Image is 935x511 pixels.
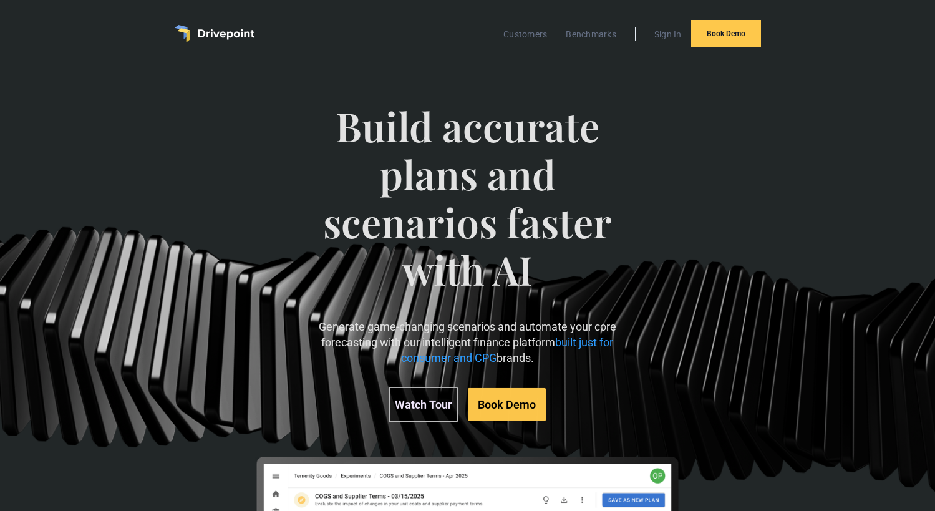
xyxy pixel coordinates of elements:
span: Build accurate plans and scenarios faster with AI [308,102,627,319]
a: Book Demo [468,388,546,421]
a: Book Demo [691,20,761,47]
a: Customers [497,26,553,42]
a: home [175,25,254,42]
a: Benchmarks [560,26,623,42]
a: Watch Tour [389,387,458,422]
p: Generate game-changing scenarios and automate your core forecasting with our intelligent finance ... [308,319,627,366]
a: Sign In [648,26,688,42]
